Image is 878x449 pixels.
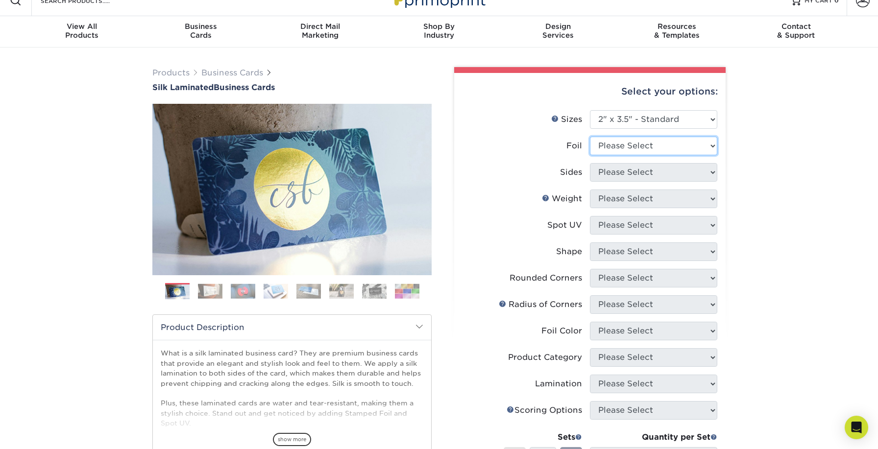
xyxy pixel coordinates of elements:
div: Sizes [551,114,582,125]
div: & Support [736,22,855,40]
div: Product Category [508,352,582,363]
img: Business Cards 07 [362,284,387,299]
div: Quantity per Set [590,431,717,443]
iframe: Google Customer Reviews [2,419,83,446]
a: BusinessCards [142,16,261,47]
span: show more [273,433,311,446]
span: Design [498,22,617,31]
span: Resources [617,22,736,31]
a: Silk LaminatedBusiness Cards [152,83,432,92]
div: Services [498,22,617,40]
img: Business Cards 06 [329,284,354,299]
img: Business Cards 04 [264,284,288,299]
div: Sides [560,166,582,178]
div: Lamination [535,378,582,390]
a: Shop ByIndustry [380,16,499,47]
a: View AllProducts [23,16,142,47]
a: Contact& Support [736,16,855,47]
a: Resources& Templates [617,16,736,47]
div: Shape [556,246,582,258]
h2: Product Description [153,315,431,340]
div: Scoring Options [507,404,582,416]
div: Select your options: [462,73,718,110]
span: Contact [736,22,855,31]
div: Weight [542,193,582,205]
div: Marketing [261,22,380,40]
div: Rounded Corners [510,272,582,284]
span: Direct Mail [261,22,380,31]
div: & Templates [617,22,736,40]
div: Radius of Corners [499,299,582,310]
img: Business Cards 03 [231,284,255,299]
div: Foil Color [541,325,582,337]
a: Direct MailMarketing [261,16,380,47]
div: Open Intercom Messenger [845,416,868,439]
div: Sets [504,431,582,443]
span: View All [23,22,142,31]
span: Business [142,22,261,31]
span: Silk Laminated [152,83,214,92]
div: Foil [566,140,582,152]
div: Industry [380,22,499,40]
a: Products [152,68,190,77]
img: Business Cards 08 [395,284,419,299]
h1: Business Cards [152,83,432,92]
div: Spot UV [547,219,582,231]
img: Business Cards 05 [296,284,321,299]
img: Business Cards 02 [198,284,222,299]
a: DesignServices [498,16,617,47]
div: Cards [142,22,261,40]
img: Silk Laminated 01 [152,50,432,329]
img: Business Cards 01 [165,280,190,304]
span: Shop By [380,22,499,31]
div: Products [23,22,142,40]
a: Business Cards [201,68,263,77]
